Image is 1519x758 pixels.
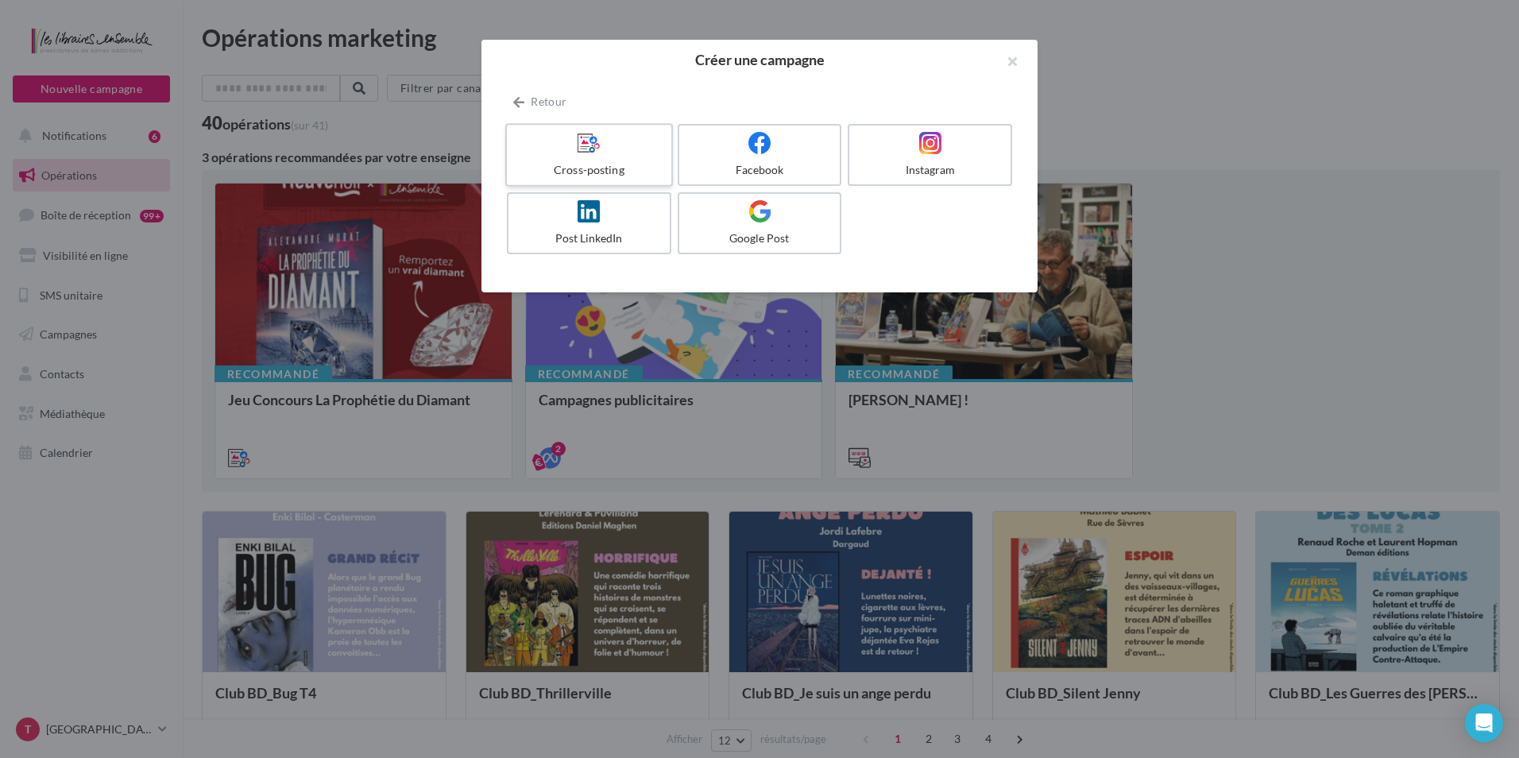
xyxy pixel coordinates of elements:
[507,92,573,111] button: Retour
[515,230,663,246] div: Post LinkedIn
[686,162,834,178] div: Facebook
[513,162,664,178] div: Cross-posting
[507,52,1012,67] h2: Créer une campagne
[856,162,1004,178] div: Instagram
[686,230,834,246] div: Google Post
[1465,704,1503,742] div: Open Intercom Messenger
